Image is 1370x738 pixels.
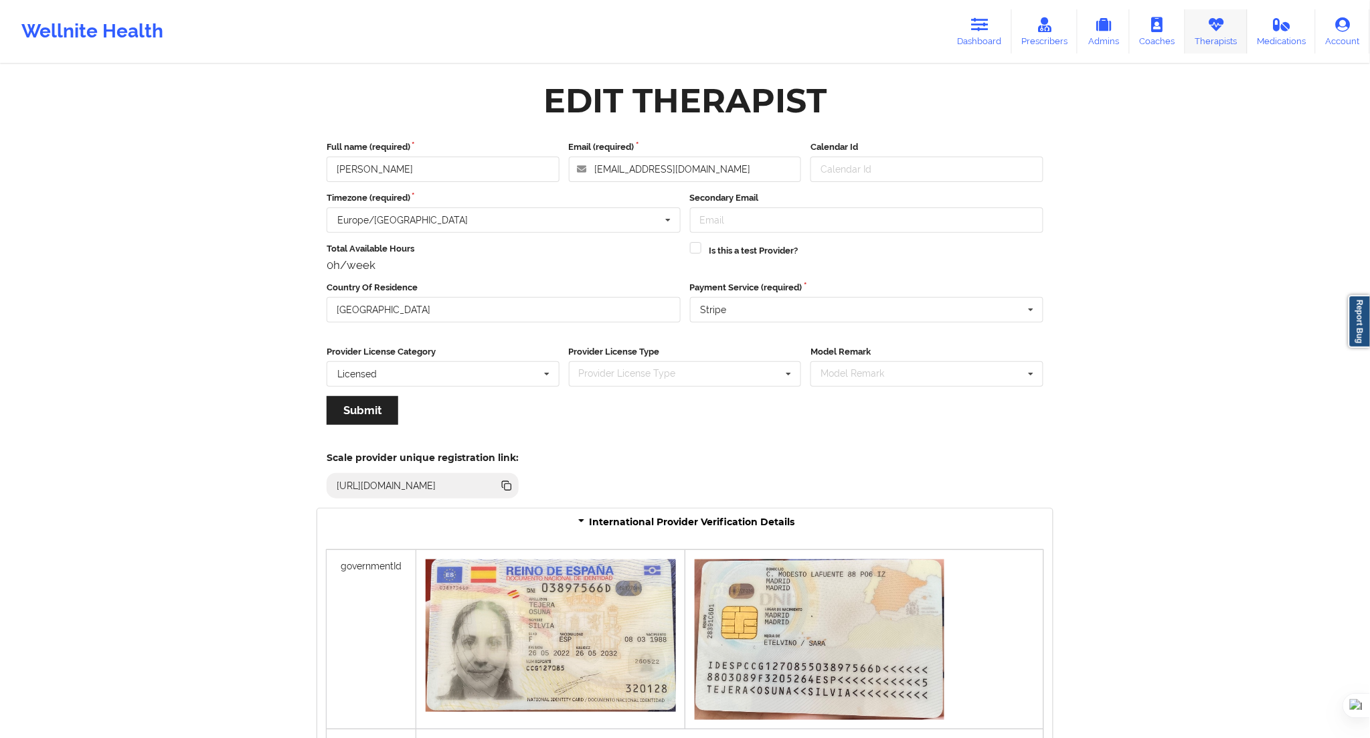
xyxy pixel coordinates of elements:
label: Payment Service (required) [690,281,1044,294]
label: Secondary Email [690,191,1044,205]
label: Provider License Type [569,345,802,359]
img: a7dcfe07-9a26-4369-bd81-fb7d09db4ae7_2233f39b-9cc9-4d08-81a7-4f58b70d32f5IMG_2783.jpeg [695,559,945,720]
a: Medications [1248,9,1316,54]
label: Calendar Id [810,141,1043,154]
input: Calendar Id [810,157,1043,182]
a: Therapists [1185,9,1248,54]
input: Email [690,207,1044,233]
label: Timezone (required) [327,191,681,205]
div: Provider License Type [576,366,695,381]
h5: Scale provider unique registration link: [327,452,519,464]
label: Full name (required) [327,141,560,154]
div: Stripe [701,305,727,314]
label: Total Available Hours [327,242,681,256]
button: Submit [327,396,398,425]
a: Coaches [1130,9,1185,54]
label: Is this a test Provider? [709,244,798,258]
div: Europe/[GEOGRAPHIC_DATA] [337,215,468,225]
div: [URL][DOMAIN_NAME] [331,479,442,492]
div: Licensed [337,369,377,379]
a: Admins [1078,9,1130,54]
input: Email address [569,157,802,182]
div: Model Remark [817,366,904,381]
input: Full name [327,157,560,182]
a: Prescribers [1012,9,1078,54]
div: 0h/week [327,258,681,272]
label: Provider License Category [327,345,560,359]
a: Report Bug [1349,295,1370,348]
div: International Provider Verification Details [317,509,1053,536]
a: Account [1316,9,1370,54]
a: Dashboard [948,9,1012,54]
label: Country Of Residence [327,281,681,294]
img: 0bb68617-668b-497a-9e11-6f7f9971eaf7_9391ce87-826e-46f0-b121-13cf26a7ae17IMG_2782.jpeg [426,559,676,712]
div: Edit Therapist [543,80,827,122]
div: governmentId [327,550,416,729]
label: Email (required) [569,141,802,154]
label: Model Remark [810,345,1043,359]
